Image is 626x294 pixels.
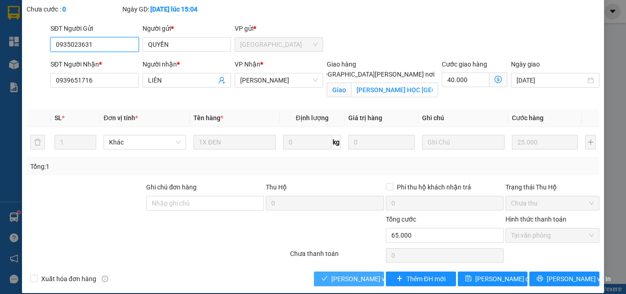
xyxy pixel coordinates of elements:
div: VP gửi [235,23,323,33]
div: SĐT Người Gửi [50,23,139,33]
span: Cước hàng [512,114,544,122]
span: [GEOGRAPHIC_DATA][PERSON_NAME] nơi [309,69,438,79]
span: VP Nhận [235,61,260,68]
span: Khác [109,135,181,149]
input: Ngày giao [516,75,586,85]
span: [PERSON_NAME] đổi [475,274,534,284]
label: Hình thức thanh toán [505,216,566,223]
button: plusThêm ĐH mới [386,272,456,286]
span: save [465,275,472,283]
span: [PERSON_NAME] và [PERSON_NAME] hàng [331,274,455,284]
span: Giao hàng [327,61,356,68]
b: [DATE] lúc 15:04 [150,6,198,13]
span: check [321,275,328,283]
span: user-add [218,77,225,84]
div: Trạng thái Thu Hộ [505,182,599,192]
span: [PERSON_NAME] và In [547,274,611,284]
span: Thu Hộ [266,183,287,191]
span: dollar-circle [494,76,502,83]
span: Thêm ĐH mới [406,274,445,284]
span: Tên hàng [193,114,223,122]
input: 0 [512,135,578,150]
span: kg [332,135,341,150]
div: Chưa thanh toán [289,249,385,265]
div: Tổng: 1 [30,161,242,172]
span: SL [55,114,62,122]
span: printer [537,275,543,283]
button: delete [30,135,45,150]
span: Tổng cước [386,216,416,223]
div: Người nhận [143,59,231,69]
input: VD: Bàn, Ghế [193,135,276,150]
span: Xuất hóa đơn hàng [38,274,100,284]
span: Sài Gòn [240,38,318,51]
span: plus [396,275,403,283]
span: Định lượng [296,114,328,122]
span: Cao Tốc [240,73,318,87]
input: Ghi chú đơn hàng [146,196,264,211]
button: check[PERSON_NAME] và [PERSON_NAME] hàng [314,272,384,286]
span: info-circle [102,276,108,282]
span: Phí thu hộ khách nhận trả [393,182,475,192]
button: plus [585,135,596,150]
input: Ghi Chú [422,135,505,150]
th: Ghi chú [418,109,508,127]
span: Chưa thu [511,196,594,210]
input: Cước giao hàng [442,72,489,87]
button: printer[PERSON_NAME] và In [529,272,599,286]
span: Tại văn phòng [511,228,594,242]
label: Ghi chú đơn hàng [146,183,197,191]
div: Ngày GD: [122,4,216,14]
label: Cước giao hàng [442,61,487,68]
span: Giao [327,83,351,97]
span: Đơn vị tính [104,114,138,122]
span: Giá trị hàng [348,114,382,122]
div: Người gửi [143,23,231,33]
label: Ngày giao [511,61,540,68]
div: Chưa cước : [27,4,121,14]
button: save[PERSON_NAME] đổi [458,272,528,286]
b: 0 [62,6,66,13]
input: Giao tận nơi [351,83,438,97]
input: 0 [348,135,414,150]
div: SĐT Người Nhận [50,59,139,69]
